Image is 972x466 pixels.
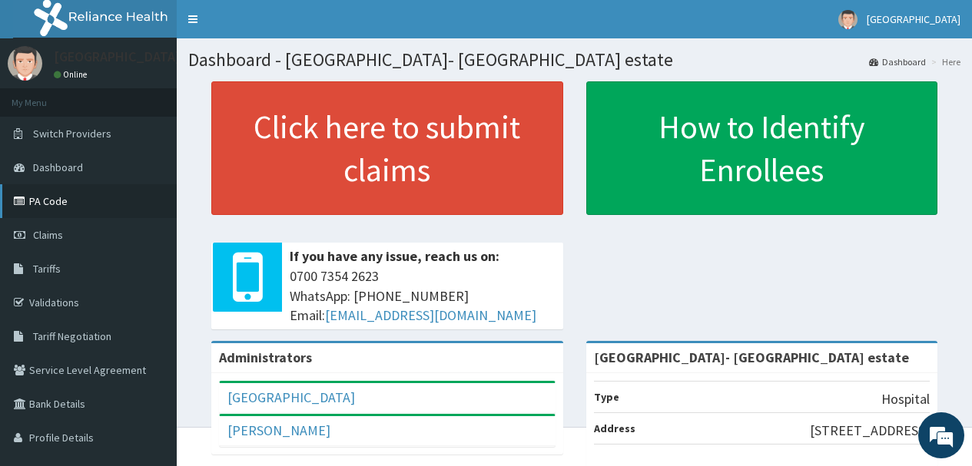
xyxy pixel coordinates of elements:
p: Hospital [881,389,930,409]
a: How to Identify Enrollees [586,81,938,215]
span: Tariffs [33,262,61,276]
a: Online [54,69,91,80]
a: [EMAIL_ADDRESS][DOMAIN_NAME] [325,306,536,324]
span: Claims [33,228,63,242]
img: User Image [8,46,42,81]
b: Address [594,421,635,435]
a: [PERSON_NAME] [227,421,330,439]
b: If you have any issue, reach us on: [290,247,499,265]
a: Click here to submit claims [211,81,563,215]
li: Here [927,55,960,68]
b: Type [594,390,619,404]
p: [GEOGRAPHIC_DATA] [54,50,181,64]
a: [GEOGRAPHIC_DATA] [227,388,355,406]
a: Dashboard [869,55,926,68]
img: User Image [838,10,858,29]
span: Dashboard [33,160,83,174]
strong: [GEOGRAPHIC_DATA]- [GEOGRAPHIC_DATA] estate [594,349,909,366]
span: Switch Providers [33,127,111,140]
b: Administrators [219,349,312,366]
p: [STREET_ADDRESS] [810,421,930,441]
span: Tariff Negotiation [33,329,111,343]
span: 0700 7354 2623 WhatsApp: [PHONE_NUMBER] Email: [290,266,556,326]
h1: Dashboard - [GEOGRAPHIC_DATA]- [GEOGRAPHIC_DATA] estate [188,50,960,70]
span: [GEOGRAPHIC_DATA] [867,12,960,26]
